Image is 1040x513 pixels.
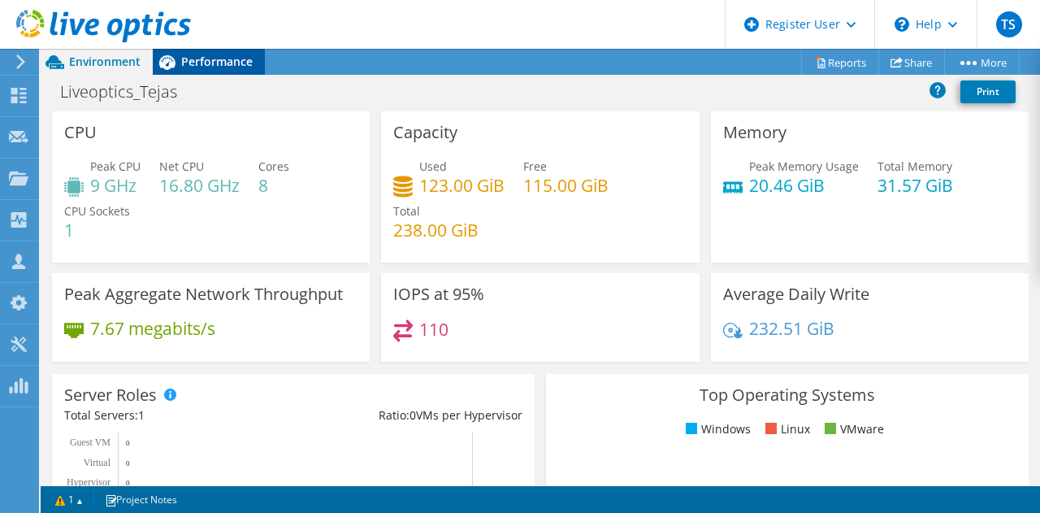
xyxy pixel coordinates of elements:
[419,176,505,194] h4: 123.00 GiB
[749,159,859,174] span: Peak Memory Usage
[996,11,1022,37] span: TS
[749,320,834,337] h4: 232.51 GiB
[749,176,859,194] h4: 20.46 GiB
[723,285,869,303] h3: Average Daily Write
[181,54,253,69] span: Performance
[393,221,479,239] h4: 238.00 GiB
[70,437,110,448] text: Guest VM
[64,285,343,303] h3: Peak Aggregate Network Throughput
[682,420,751,438] li: Windows
[419,159,447,174] span: Used
[419,320,448,338] h4: 110
[960,80,1016,103] a: Print
[393,285,484,303] h3: IOPS at 95%
[895,17,909,32] svg: \n
[90,176,141,194] h4: 9 GHz
[64,221,130,239] h4: 1
[53,83,202,101] h1: Liveoptics_Tejas
[801,50,879,75] a: Reports
[393,203,420,219] span: Total
[64,124,97,141] h3: CPU
[93,489,188,510] a: Project Notes
[761,420,810,438] li: Linux
[126,479,130,487] text: 0
[67,476,110,488] text: Hypervisor
[723,124,786,141] h3: Memory
[523,159,547,174] span: Free
[64,386,157,404] h3: Server Roles
[44,489,94,510] a: 1
[138,407,145,423] span: 1
[944,50,1020,75] a: More
[409,407,416,423] span: 0
[64,203,130,219] span: CPU Sockets
[258,159,289,174] span: Cores
[878,50,945,75] a: Share
[84,457,111,468] text: Virtual
[877,159,952,174] span: Total Memory
[126,459,130,467] text: 0
[258,176,289,194] h4: 8
[159,176,240,194] h4: 16.80 GHz
[293,406,522,424] div: Ratio: VMs per Hypervisor
[90,159,141,174] span: Peak CPU
[90,320,215,337] h4: 7.67 megabits/s
[558,386,1016,404] h3: Top Operating Systems
[126,439,130,447] text: 0
[821,420,884,438] li: VMware
[877,176,953,194] h4: 31.57 GiB
[523,176,609,194] h4: 115.00 GiB
[64,406,293,424] div: Total Servers:
[69,54,141,69] span: Environment
[393,124,457,141] h3: Capacity
[159,159,204,174] span: Net CPU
